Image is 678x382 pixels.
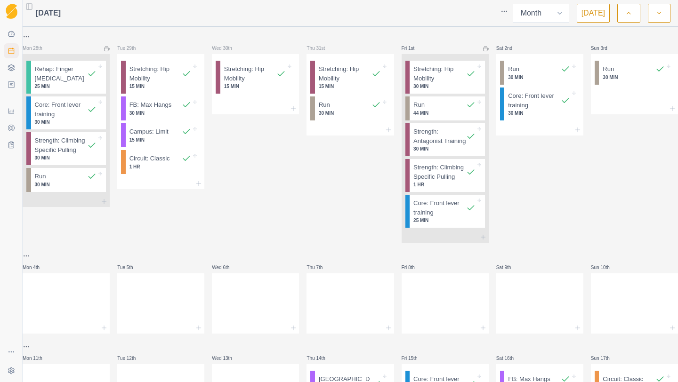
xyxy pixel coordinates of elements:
[319,83,381,90] p: 15 MIN
[413,163,466,181] p: Strength: Climbing Specific Pulling
[36,8,61,19] span: [DATE]
[121,61,201,94] div: Stretching: Hip Mobility15 MIN
[413,64,466,83] p: Stretching: Hip Mobility
[129,110,192,117] p: 30 MIN
[35,172,46,181] p: Run
[310,96,390,120] div: Run30 MIN
[307,264,335,271] p: Thu 7th
[26,168,106,192] div: Run30 MIN
[508,110,570,117] p: 30 MIN
[117,45,145,52] p: Tue 29th
[4,4,19,19] a: Logo
[405,195,485,228] div: Core: Front lever training25 MIN
[319,64,371,83] p: Stretching: Hip Mobility
[6,4,17,19] img: Logo
[129,64,182,83] p: Stretching: Hip Mobility
[129,154,170,163] p: Circuit: Classic
[216,61,295,94] div: Stretching: Hip Mobility15 MIN
[413,181,476,188] p: 1 HR
[319,110,381,117] p: 30 MIN
[591,45,619,52] p: Sun 3rd
[413,217,476,224] p: 25 MIN
[413,100,425,110] p: Run
[26,132,106,165] div: Strength: Climbing Specific Pulling30 MIN
[23,264,51,271] p: Mon 4th
[508,91,561,110] p: Core: Front lever training
[496,45,525,52] p: Sat 2nd
[224,64,277,83] p: Stretching: Hip Mobility
[35,154,97,161] p: 30 MIN
[591,355,619,362] p: Sun 17th
[121,96,201,120] div: FB: Max Hangs30 MIN
[310,61,390,94] div: Stretching: Hip Mobility15 MIN
[35,64,88,83] p: Rehap: Finger [MEDICAL_DATA]
[508,64,519,74] p: Run
[224,83,286,90] p: 15 MIN
[500,61,580,85] div: Run30 MIN
[307,45,335,52] p: Thu 31st
[212,264,240,271] p: Wed 6th
[496,355,525,362] p: Sat 16th
[591,264,619,271] p: Sun 10th
[35,181,97,188] p: 30 MIN
[117,264,145,271] p: Tue 5th
[577,4,610,23] button: [DATE]
[402,355,430,362] p: Fri 15th
[26,61,106,94] div: Rehap: Finger [MEDICAL_DATA]25 MIN
[35,83,97,90] p: 25 MIN
[35,100,88,119] p: Core: Front lever training
[405,61,485,94] div: Stretching: Hip Mobility30 MIN
[26,96,106,129] div: Core: Front lever training30 MIN
[603,74,665,81] p: 30 MIN
[319,100,330,110] p: Run
[129,83,192,90] p: 15 MIN
[307,355,335,362] p: Thu 14th
[35,119,97,126] p: 30 MIN
[405,96,485,120] div: Run44 MIN
[413,127,466,145] p: Strength: Antagonist Training
[129,136,192,143] p: 15 MIN
[405,159,485,192] div: Strength: Climbing Specific Pulling1 HR
[413,145,476,152] p: 30 MIN
[595,61,674,85] div: Run30 MIN
[603,64,614,74] p: Run
[23,355,51,362] p: Mon 11th
[129,163,192,170] p: 1 HR
[212,45,240,52] p: Wed 30th
[35,136,88,154] p: Strength: Climbing Specific Pulling
[413,83,476,90] p: 30 MIN
[508,74,570,81] p: 30 MIN
[212,355,240,362] p: Wed 13th
[4,363,19,378] button: Settings
[23,45,51,52] p: Mon 28th
[129,127,169,136] p: Campus: Limit
[500,88,580,120] div: Core: Front lever training30 MIN
[117,355,145,362] p: Tue 12th
[121,150,201,174] div: Circuit: Classic1 HR
[129,100,172,110] p: FB: Max Hangs
[413,110,476,117] p: 44 MIN
[402,45,430,52] p: Fri 1st
[402,264,430,271] p: Fri 8th
[413,199,466,217] p: Core: Front lever training
[405,123,485,156] div: Strength: Antagonist Training30 MIN
[496,264,525,271] p: Sat 9th
[121,123,201,147] div: Campus: Limit15 MIN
